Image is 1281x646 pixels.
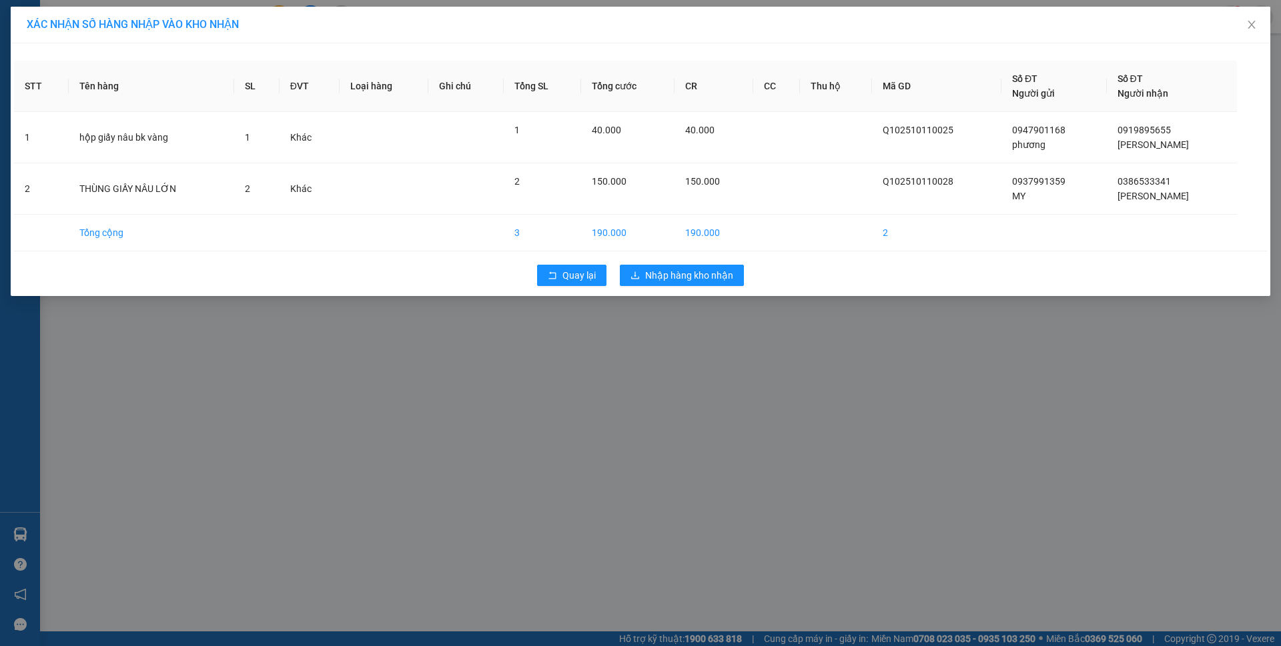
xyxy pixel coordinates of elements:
td: hộp giấy nâu bk vàng [69,112,235,163]
td: 2 [872,215,1001,251]
span: phương [1012,139,1045,150]
td: Khác [280,112,340,163]
span: 150.000 [685,176,720,187]
span: [PERSON_NAME] [1118,139,1189,150]
span: Người nhận [1118,88,1168,99]
th: SL [234,61,279,112]
th: Ghi chú [428,61,503,112]
span: [PERSON_NAME] [1118,191,1189,201]
span: 1 [514,125,520,135]
span: Q102510110028 [883,176,953,187]
td: Tổng cộng [69,215,235,251]
span: 150.000 [592,176,626,187]
span: 1 [245,132,250,143]
button: downloadNhập hàng kho nhận [620,265,744,286]
span: Quay lại [562,268,596,283]
span: Nhập hàng kho nhận [645,268,733,283]
span: MY [1012,191,1025,201]
th: CC [753,61,800,112]
th: Tổng cước [581,61,674,112]
td: 2 [14,163,69,215]
td: 1 [14,112,69,163]
span: Người gửi [1012,88,1055,99]
td: 3 [504,215,582,251]
th: Mã GD [872,61,1001,112]
span: download [630,271,640,281]
th: CR [675,61,753,112]
span: 40.000 [685,125,715,135]
span: close [1246,19,1257,30]
span: Q102510110025 [883,125,953,135]
span: rollback [548,271,557,281]
td: 190.000 [675,215,753,251]
span: 0947901168 [1012,125,1065,135]
span: XÁC NHẬN SỐ HÀNG NHẬP VÀO KHO NHẬN [27,18,239,31]
span: 2 [245,183,250,194]
span: 0919895655 [1118,125,1171,135]
th: Tổng SL [504,61,582,112]
td: 190.000 [581,215,674,251]
button: rollbackQuay lại [537,265,606,286]
th: Tên hàng [69,61,235,112]
span: Số ĐT [1118,73,1143,84]
td: Khác [280,163,340,215]
th: Thu hộ [800,61,872,112]
td: THÙNG GIẤY NÂU LỚN [69,163,235,215]
span: Số ĐT [1012,73,1037,84]
th: Loại hàng [340,61,429,112]
span: 40.000 [592,125,621,135]
th: ĐVT [280,61,340,112]
th: STT [14,61,69,112]
span: 2 [514,176,520,187]
span: 0386533341 [1118,176,1171,187]
span: 0937991359 [1012,176,1065,187]
button: Close [1233,7,1270,44]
